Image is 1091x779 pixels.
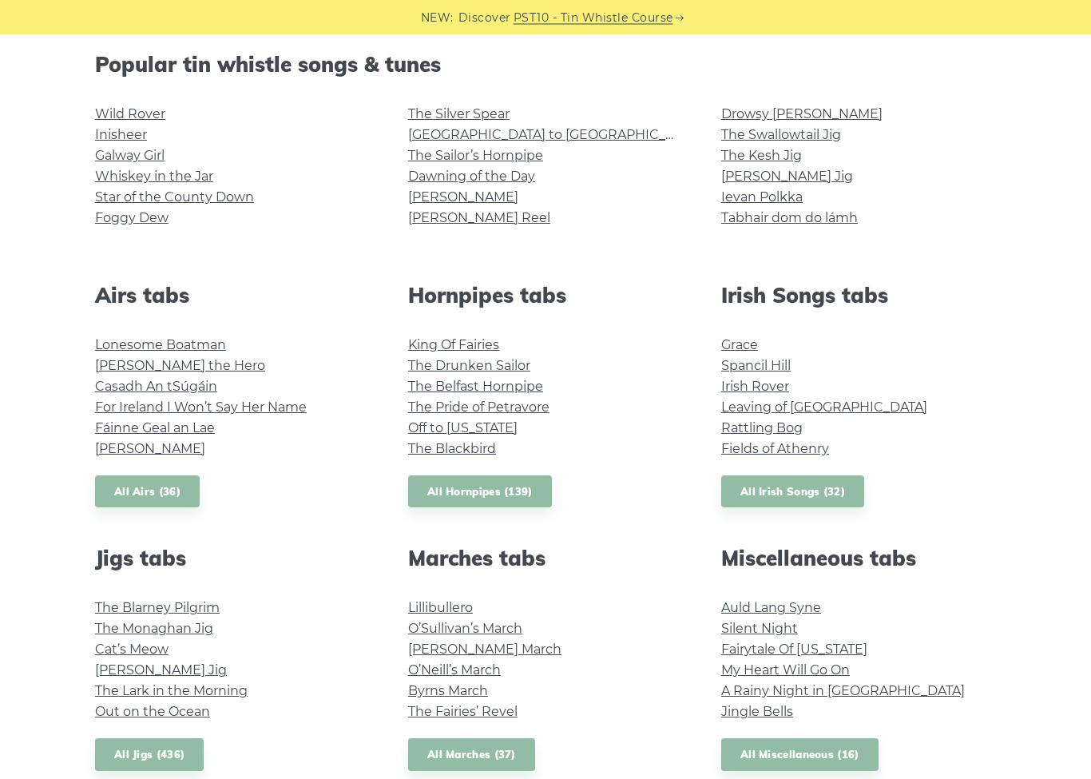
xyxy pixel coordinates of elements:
h2: Miscellaneous tabs [721,546,996,571]
a: The Lark in the Morning [95,684,248,699]
h2: Airs tabs [95,284,370,308]
a: [PERSON_NAME] Jig [95,663,227,678]
span: Discover [458,9,511,27]
a: A Rainy Night in [GEOGRAPHIC_DATA] [721,684,965,699]
a: The Silver Spear [408,107,510,122]
a: Tabhair dom do lámh [721,211,858,226]
a: Galway Girl [95,149,165,164]
a: [PERSON_NAME] Jig [721,169,853,185]
a: The Sailor’s Hornpipe [408,149,543,164]
a: Lillibullero [408,601,473,616]
a: All Airs (36) [95,476,200,509]
a: Out on the Ocean [95,705,210,720]
span: NEW: [421,9,454,27]
a: The Pride of Petravore [408,400,549,415]
a: Jingle Bells [721,705,793,720]
a: Spancil Hill [721,359,791,374]
a: Cat’s Meow [95,642,169,658]
a: Wild Rover [95,107,165,122]
a: [PERSON_NAME] [408,190,518,205]
a: The Swallowtail Jig [721,128,841,143]
a: Silent Night [721,622,798,637]
a: Dawning of the Day [408,169,535,185]
a: Foggy Dew [95,211,169,226]
a: [PERSON_NAME] [95,442,205,457]
a: Off to [US_STATE] [408,421,518,436]
a: The Monaghan Jig [95,622,213,637]
h2: Jigs tabs [95,546,370,571]
a: Auld Lang Syne [721,601,821,616]
a: Grace [721,338,758,353]
a: Leaving of [GEOGRAPHIC_DATA] [721,400,927,415]
a: Drowsy [PERSON_NAME] [721,107,883,122]
a: Rattling Bog [721,421,803,436]
a: Byrns March [408,684,488,699]
a: My Heart Will Go On [721,663,850,678]
a: [GEOGRAPHIC_DATA] to [GEOGRAPHIC_DATA] [408,128,703,143]
a: Whiskey in the Jar [95,169,213,185]
a: [PERSON_NAME] the Hero [95,359,265,374]
a: Fairytale Of [US_STATE] [721,642,867,658]
a: Fields of Athenry [721,442,829,457]
a: Fáinne Geal an Lae [95,421,215,436]
h2: Popular tin whistle songs & tunes [95,53,996,78]
a: All Jigs (436) [95,739,204,772]
a: All Miscellaneous (16) [721,739,879,772]
a: All Hornpipes (139) [408,476,552,509]
a: Star of the County Down [95,190,254,205]
h2: Marches tabs [408,546,683,571]
a: O’Sullivan’s March [408,622,522,637]
a: Irish Rover [721,380,789,395]
a: King Of Fairies [408,338,499,353]
a: [PERSON_NAME] Reel [408,211,550,226]
a: The Fairies’ Revel [408,705,518,720]
a: All Irish Songs (32) [721,476,864,509]
a: The Kesh Jig [721,149,802,164]
h2: Hornpipes tabs [408,284,683,308]
a: Casadh An tSúgáin [95,380,217,395]
a: The Blarney Pilgrim [95,601,220,616]
a: Ievan Polkka [721,190,803,205]
a: All Marches (37) [408,739,535,772]
a: PST10 - Tin Whistle Course [514,9,673,27]
a: The Drunken Sailor [408,359,530,374]
a: O’Neill’s March [408,663,501,678]
a: For Ireland I Won’t Say Her Name [95,400,307,415]
a: The Belfast Hornpipe [408,380,543,395]
a: Inisheer [95,128,147,143]
a: Lonesome Boatman [95,338,226,353]
h2: Irish Songs tabs [721,284,996,308]
a: [PERSON_NAME] March [408,642,561,658]
a: The Blackbird [408,442,496,457]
